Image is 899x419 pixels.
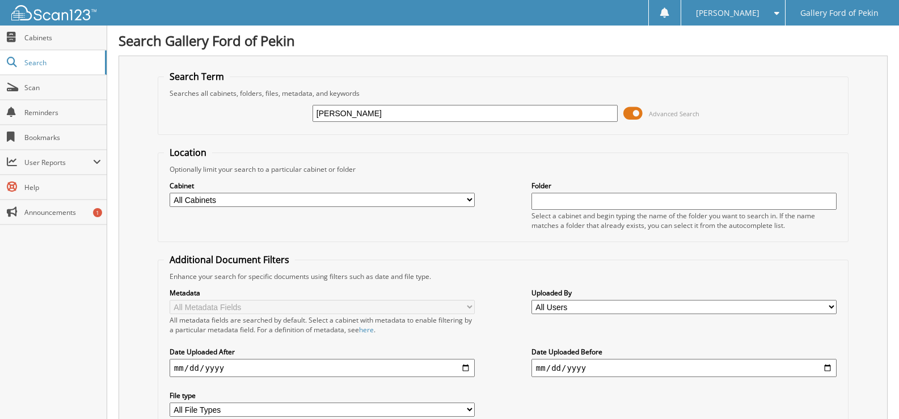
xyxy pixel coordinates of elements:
img: scan123-logo-white.svg [11,5,96,20]
label: Folder [531,181,837,191]
input: start [170,359,475,377]
span: Help [24,183,101,192]
legend: Additional Document Filters [164,253,295,266]
label: Date Uploaded Before [531,347,837,357]
span: [PERSON_NAME] [696,10,759,16]
div: Select a cabinet and begin typing the name of the folder you want to search in. If the name match... [531,211,837,230]
span: Advanced Search [649,109,699,118]
label: Cabinet [170,181,475,191]
span: Search [24,58,99,67]
input: end [531,359,837,377]
span: Cabinets [24,33,101,43]
legend: Search Term [164,70,230,83]
label: Metadata [170,288,475,298]
label: File type [170,391,475,400]
span: Bookmarks [24,133,101,142]
a: here [359,325,374,335]
span: Scan [24,83,101,92]
div: Searches all cabinets, folders, files, metadata, and keywords [164,88,842,98]
label: Date Uploaded After [170,347,475,357]
div: Enhance your search for specific documents using filters such as date and file type. [164,272,842,281]
span: Announcements [24,208,101,217]
div: All metadata fields are searched by default. Select a cabinet with metadata to enable filtering b... [170,315,475,335]
label: Uploaded By [531,288,837,298]
span: Gallery Ford of Pekin [800,10,879,16]
span: User Reports [24,158,93,167]
iframe: Chat Widget [842,365,899,419]
legend: Location [164,146,212,159]
div: 1 [93,208,102,217]
span: Reminders [24,108,101,117]
h1: Search Gallery Ford of Pekin [119,31,888,50]
div: Optionally limit your search to a particular cabinet or folder [164,164,842,174]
